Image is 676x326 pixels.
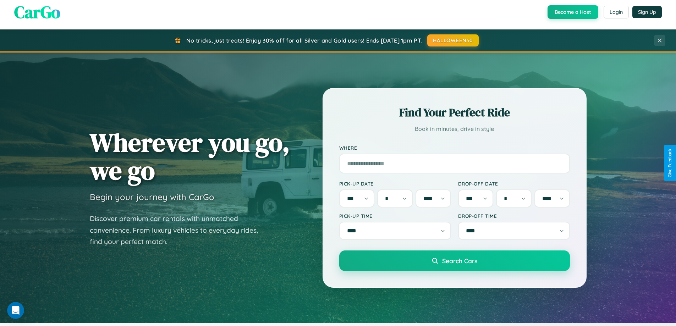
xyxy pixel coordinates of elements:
h2: Find Your Perfect Ride [339,105,570,120]
button: Sign Up [632,6,662,18]
button: HALLOWEEN30 [427,34,479,46]
h3: Begin your journey with CarGo [90,192,214,202]
button: Become a Host [548,5,598,19]
h1: Wherever you go, we go [90,128,290,184]
label: Drop-off Time [458,213,570,219]
button: Search Cars [339,250,570,271]
span: CarGo [14,0,60,24]
span: No tricks, just treats! Enjoy 30% off for all Silver and Gold users! Ends [DATE] 1pm PT. [186,37,422,44]
label: Where [339,145,570,151]
p: Discover premium car rentals with unmatched convenience. From luxury vehicles to everyday rides, ... [90,213,267,248]
span: Search Cars [442,257,477,265]
p: Book in minutes, drive in style [339,124,570,134]
label: Pick-up Time [339,213,451,219]
div: Give Feedback [667,149,672,177]
label: Drop-off Date [458,181,570,187]
label: Pick-up Date [339,181,451,187]
button: Login [604,6,629,18]
iframe: Intercom live chat [7,302,24,319]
